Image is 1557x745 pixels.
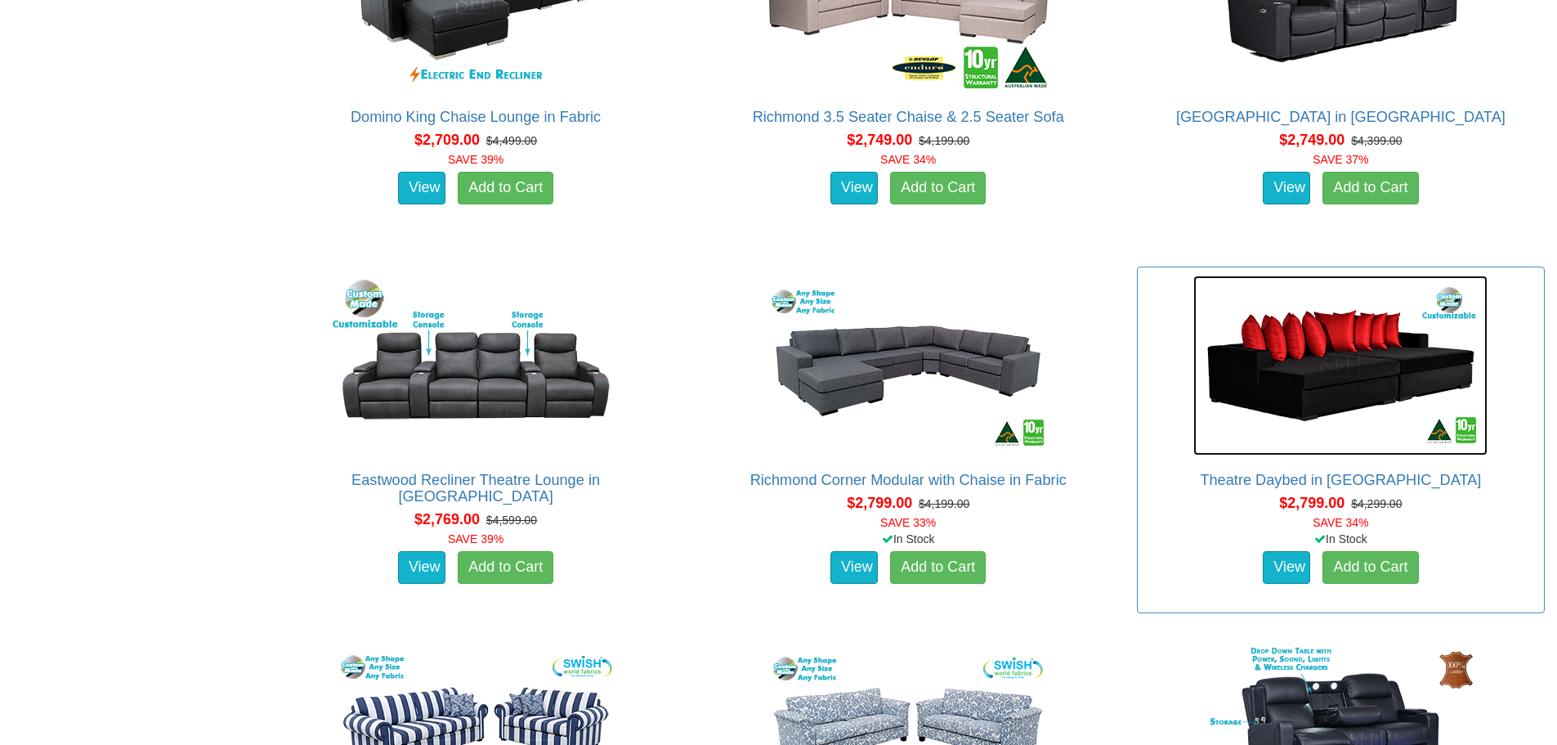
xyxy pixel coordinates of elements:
[761,276,1055,456] img: Richmond Corner Modular with Chaise in Fabric
[414,511,480,527] span: $2,769.00
[1279,132,1344,148] span: $2,749.00
[458,551,553,584] a: Add to Cart
[830,172,878,204] a: View
[1134,531,1548,547] div: In Stock
[1176,109,1506,125] a: [GEOGRAPHIC_DATA] in [GEOGRAPHIC_DATA]
[919,497,969,510] del: $4,199.00
[890,172,986,204] a: Add to Cart
[847,132,912,148] span: $2,749.00
[1263,172,1310,204] a: View
[1193,276,1488,456] img: Theatre Daybed in Fabric
[890,551,986,584] a: Add to Cart
[1322,172,1418,204] a: Add to Cart
[1263,551,1310,584] a: View
[919,134,969,147] del: $4,199.00
[1313,153,1368,166] font: SAVE 37%
[880,153,936,166] font: SAVE 34%
[1351,134,1402,147] del: $4,399.00
[458,172,553,204] a: Add to Cart
[351,109,601,125] a: Domino King Chaise Lounge in Fabric
[1279,495,1344,511] span: $2,799.00
[1322,551,1418,584] a: Add to Cart
[414,132,480,148] span: $2,709.00
[753,109,1064,125] a: Richmond 3.5 Seater Chaise & 2.5 Seater Sofa
[398,551,445,584] a: View
[830,551,878,584] a: View
[880,516,936,529] font: SAVE 33%
[1200,472,1481,488] a: Theatre Daybed in [GEOGRAPHIC_DATA]
[329,276,623,456] img: Eastwood Recliner Theatre Lounge in Fabric
[847,495,912,511] span: $2,799.00
[486,514,537,527] del: $4,599.00
[1351,497,1402,510] del: $4,299.00
[448,153,503,166] font: SAVE 39%
[750,472,1067,488] a: Richmond Corner Modular with Chaise in Fabric
[701,531,1116,547] div: In Stock
[448,532,503,545] font: SAVE 39%
[351,472,600,505] a: Eastwood Recliner Theatre Lounge in [GEOGRAPHIC_DATA]
[398,172,445,204] a: View
[486,134,537,147] del: $4,499.00
[1313,516,1368,529] font: SAVE 34%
